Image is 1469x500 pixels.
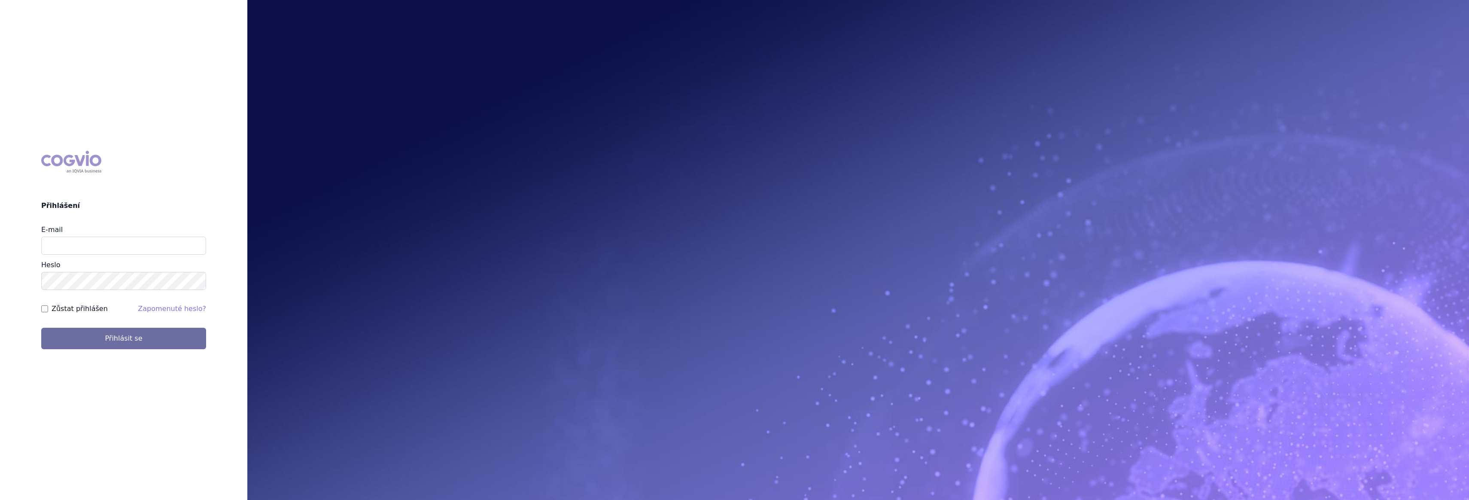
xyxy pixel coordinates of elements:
[41,328,206,349] button: Přihlásit se
[41,151,101,173] div: COGVIO
[41,261,60,269] label: Heslo
[138,305,206,313] a: Zapomenuté heslo?
[41,226,63,234] label: E-mail
[41,201,206,211] h2: Přihlášení
[52,304,108,314] label: Zůstat přihlášen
